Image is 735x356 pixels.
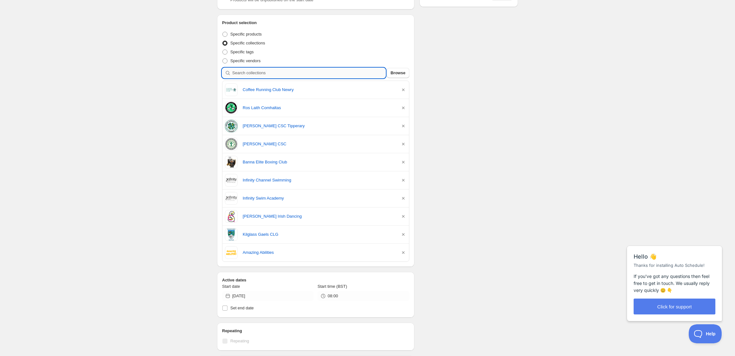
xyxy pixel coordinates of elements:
span: Specific collections [230,41,265,45]
span: Specific products [230,32,262,36]
span: Repeating [230,339,249,343]
span: Browse [391,70,406,76]
button: Browse [387,68,409,78]
a: [PERSON_NAME] Irish Dancing [243,213,395,220]
a: [PERSON_NAME] CSC [243,141,395,147]
h2: Active dates [222,277,409,283]
span: Set end date [230,306,254,310]
span: Start time (BST) [317,284,347,289]
h2: Product selection [222,20,409,26]
a: Infinity Channel Swimming [243,177,395,183]
a: Amazing Abilities [243,249,395,256]
a: Banna Elite Boxing Club [243,159,395,165]
input: Search collections [232,68,386,78]
iframe: Help Scout Beacon - Messages and Notifications [624,230,726,324]
a: [PERSON_NAME] CSC Tipperary [243,123,395,129]
span: Specific vendors [230,58,260,63]
h2: Repeating [222,328,409,334]
a: Kilglass Gaels CLG [243,231,395,238]
span: Start date [222,284,240,289]
span: Specific tags [230,49,254,54]
iframe: Help Scout Beacon - Open [689,324,722,343]
a: Ros Laith Comhaltas [243,105,395,111]
a: Coffee Running Club Newry [243,87,395,93]
a: Infinity Swim Academy [243,195,395,201]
